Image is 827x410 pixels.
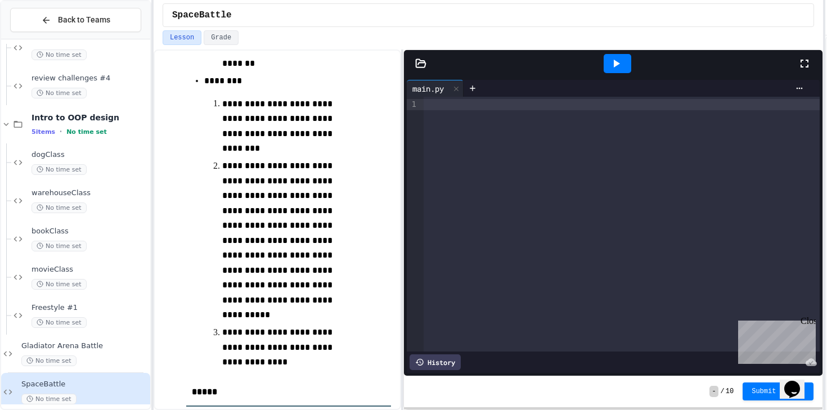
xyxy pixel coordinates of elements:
[32,128,55,136] span: 5 items
[32,227,148,236] span: bookClass
[5,4,78,71] div: Chat with us now!Close
[32,202,87,213] span: No time set
[726,387,734,396] span: 10
[734,316,816,364] iframe: chat widget
[32,74,148,83] span: review challenges #4
[32,303,148,313] span: Freestyle #1
[32,279,87,290] span: No time set
[60,127,62,136] span: •
[32,49,87,60] span: No time set
[21,341,148,351] span: Gladiator Arena Battle
[58,14,110,26] span: Back to Teams
[407,80,464,97] div: main.py
[410,354,461,370] div: History
[407,83,450,94] div: main.py
[21,380,148,389] span: SpaceBattle
[721,387,725,396] span: /
[32,164,87,175] span: No time set
[743,382,813,400] button: Submit Answer
[752,387,804,396] span: Submit Answer
[204,30,239,45] button: Grade
[163,30,201,45] button: Lesson
[21,355,77,366] span: No time set
[32,317,87,328] span: No time set
[21,394,77,404] span: No time set
[66,128,107,136] span: No time set
[709,386,718,397] span: -
[32,265,148,274] span: movieClass
[32,112,148,123] span: Intro to OOP design
[32,241,87,251] span: No time set
[172,8,232,22] span: SpaceBattle
[780,365,816,399] iframe: chat widget
[407,99,418,110] div: 1
[32,150,148,160] span: dogClass
[32,188,148,198] span: warehouseClass
[32,88,87,98] span: No time set
[10,8,141,32] button: Back to Teams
